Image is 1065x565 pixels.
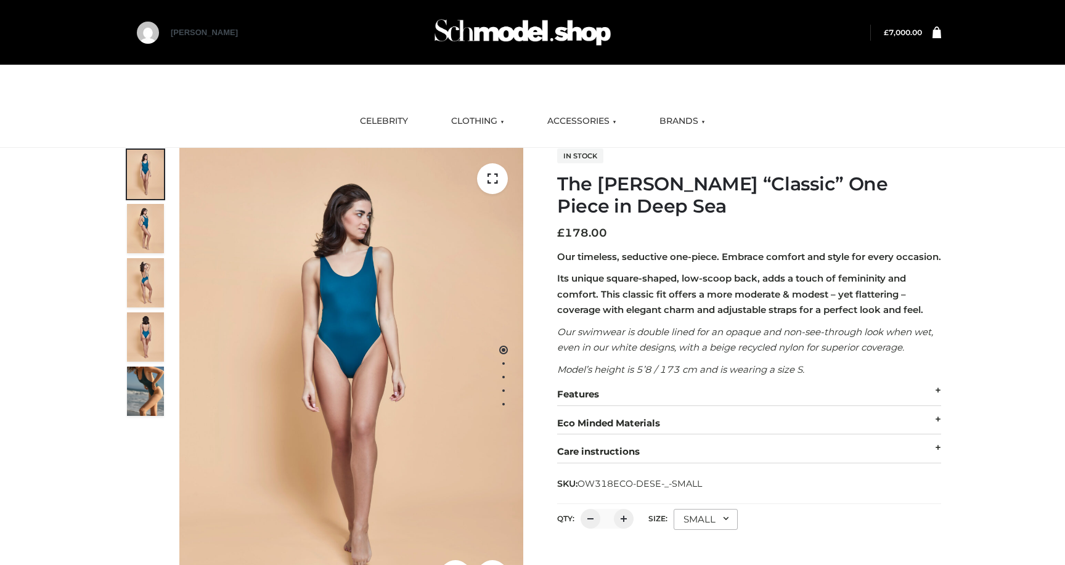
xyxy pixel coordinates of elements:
[127,367,164,416] img: FreddieClassic_DeepSeaLarge.jpg
[674,509,738,530] div: SMALL
[557,412,941,435] div: Eco Minded Materials
[884,28,889,37] span: £
[557,226,607,240] bdi: 178.00
[884,28,922,37] bdi: 7,000.00
[884,28,922,37] a: £7,000.00
[557,326,933,354] em: Our swimwear is double lined for an opaque and non-see-through look when wet, even in our white d...
[430,8,615,57] img: Schmodel Admin 964
[557,476,703,491] span: SKU:
[127,204,164,253] img: FreddieClassicOnePiece_DeepSea_OW318ECO_1-scaled.jpg
[557,364,804,375] em: Model’s height is 5’8 / 173 cm and is wearing a size S.
[557,148,603,163] span: In stock
[557,251,941,262] strong: Our timeless, seductive one-piece. Embrace comfort and style for every occasion.
[442,108,513,135] a: CLOTHING
[171,28,238,59] a: [PERSON_NAME]
[557,226,565,240] span: £
[538,108,626,135] a: ACCESSORIES
[557,272,923,315] strong: Its unique square-shaped, low-scoop back, adds a touch of femininity and comfort. This classic fi...
[127,150,164,199] img: FreddieClassicOnePiece_DeepSea_OW318ECO_2-scaled.jpg
[557,441,941,463] div: Care instructions
[351,108,417,135] a: CELEBRITY
[577,478,702,489] span: OW318ECO-DESE-_-SMALL
[127,312,164,362] img: FreddieClassicOnePiece_DeepSea_OW318ECO_4-scaled.jpg
[557,383,941,406] div: Features
[650,108,714,135] a: BRANDS
[557,514,574,523] label: QTY:
[557,173,941,217] h1: The [PERSON_NAME] “Classic” One Piece in Deep Sea
[127,258,164,307] img: FreddieClassicOnePiece_DeepSea_OW318ECO_3-scaled.jpg
[648,514,667,523] label: Size:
